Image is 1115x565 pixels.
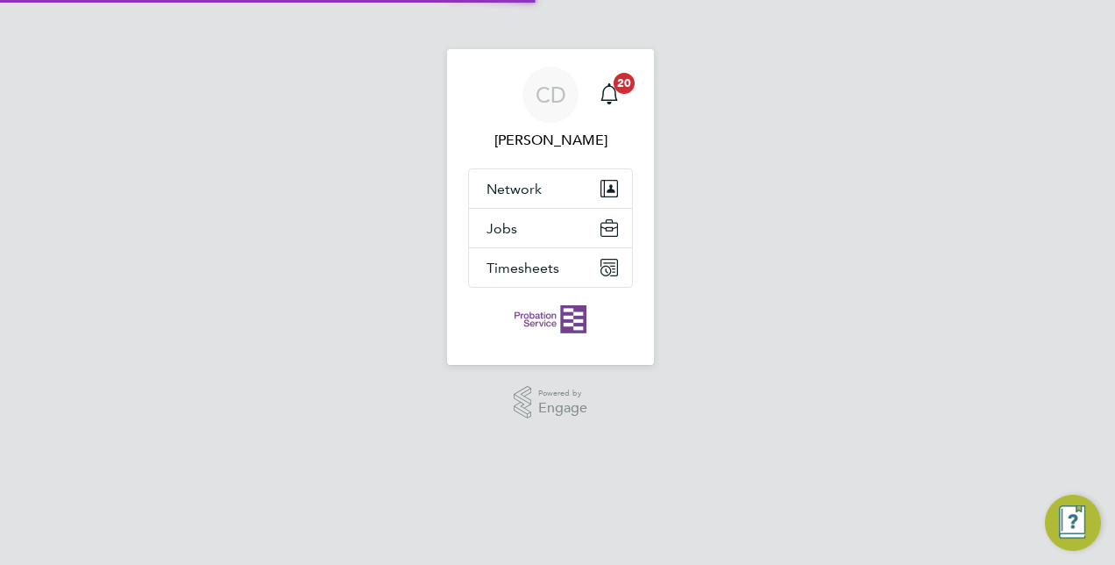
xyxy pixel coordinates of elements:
button: Jobs [469,209,632,247]
a: CD[PERSON_NAME] [468,67,633,151]
a: Powered byEngage [514,386,588,419]
span: CD [536,83,566,106]
span: Network [486,181,542,197]
a: Go to home page [468,305,633,333]
img: probationservice-logo-retina.png [515,305,586,333]
span: Engage [538,401,587,416]
span: 20 [614,73,635,94]
span: Powered by [538,386,587,401]
a: 20 [592,67,627,123]
button: Timesheets [469,248,632,287]
nav: Main navigation [447,49,654,365]
span: Timesheets [486,260,559,276]
button: Engage Resource Center [1045,495,1101,551]
span: Chris Dare [468,130,633,151]
span: Jobs [486,220,517,237]
button: Network [469,169,632,208]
